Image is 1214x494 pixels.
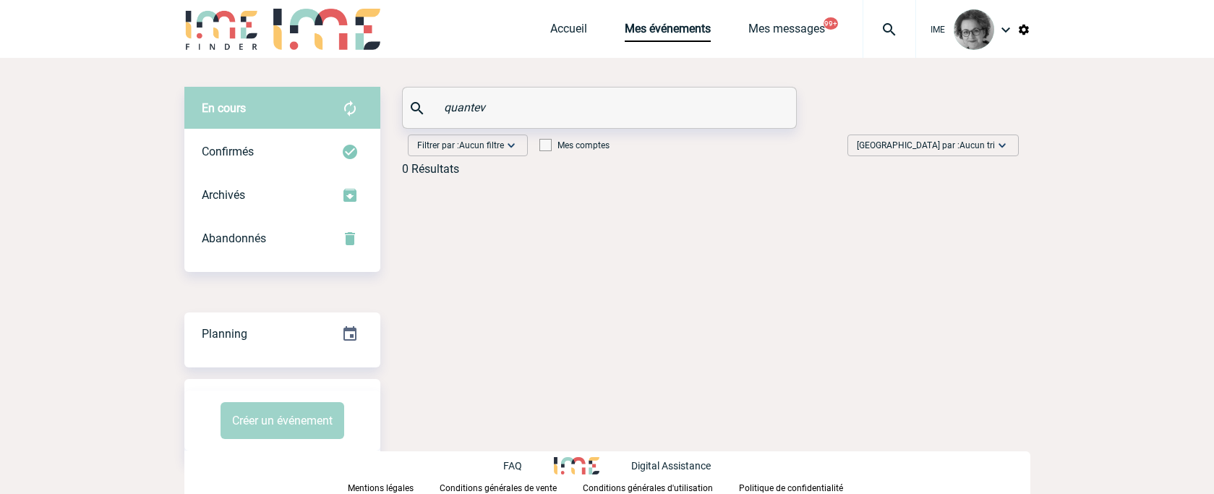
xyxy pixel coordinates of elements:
[184,174,380,217] div: Retrouvez ici tous les événements que vous avez décidé d'archiver
[550,22,587,42] a: Accueil
[402,162,459,176] div: 0 Résultats
[202,188,245,202] span: Archivés
[348,483,414,493] p: Mentions légales
[348,480,440,494] a: Mentions légales
[824,17,838,30] button: 99+
[554,457,599,474] img: http://www.idealmeetingsevents.fr/
[440,97,762,118] input: Rechercher un événement par son nom
[503,458,554,472] a: FAQ
[954,9,994,50] img: 101028-0.jpg
[739,483,843,493] p: Politique de confidentialité
[440,483,557,493] p: Conditions générales de vente
[583,480,739,494] a: Conditions générales d'utilisation
[202,231,266,245] span: Abandonnés
[995,138,1009,153] img: baseline_expand_more_white_24dp-b.png
[202,145,254,158] span: Confirmés
[959,140,995,150] span: Aucun tri
[202,327,247,341] span: Planning
[440,480,583,494] a: Conditions générales de vente
[184,217,380,260] div: Retrouvez ici tous vos événements annulés
[417,138,504,153] span: Filtrer par :
[539,140,610,150] label: Mes comptes
[184,9,260,50] img: IME-Finder
[184,312,380,354] a: Planning
[503,460,522,472] p: FAQ
[459,140,504,150] span: Aucun filtre
[221,402,344,439] button: Créer un événement
[202,101,246,115] span: En cours
[931,25,945,35] span: IME
[857,138,995,153] span: [GEOGRAPHIC_DATA] par :
[184,312,380,356] div: Retrouvez ici tous vos événements organisés par date et état d'avancement
[631,460,711,472] p: Digital Assistance
[504,138,518,153] img: baseline_expand_more_white_24dp-b.png
[748,22,825,42] a: Mes messages
[184,87,380,130] div: Retrouvez ici tous vos évènements avant confirmation
[739,480,866,494] a: Politique de confidentialité
[583,483,713,493] p: Conditions générales d'utilisation
[625,22,711,42] a: Mes événements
